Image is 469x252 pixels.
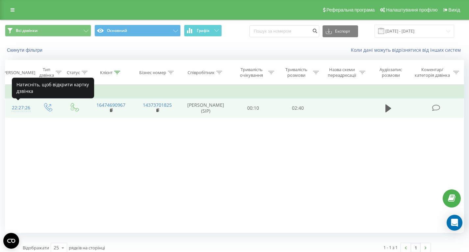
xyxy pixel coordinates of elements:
div: 22:27:26 [12,101,27,114]
div: 1 - 1 з 1 [383,244,398,251]
div: [PERSON_NAME] [2,70,35,75]
div: Статус [67,70,80,75]
div: Open Intercom Messenger [447,215,462,231]
div: Співробітник [188,70,215,75]
td: 00:10 [231,98,275,118]
td: [PERSON_NAME] (SIP) [181,98,231,118]
span: Налаштування профілю [386,7,437,13]
button: Скинути фільтри [5,47,46,53]
div: Клієнт [100,70,113,75]
div: Бізнес номер [139,70,166,75]
button: Всі дзвінки [5,25,91,37]
div: 25 [54,244,59,251]
td: Вчора [5,85,464,98]
div: Натисніть, щоб відкрити картку дзвінка [12,77,94,98]
button: Графік [184,25,222,37]
span: Реферальна програма [326,7,375,13]
button: Основний [94,25,181,37]
td: 02:40 [275,98,320,118]
span: Графік [197,28,210,33]
a: 16474690967 [96,102,125,108]
div: Коментар/категорія дзвінка [413,67,452,78]
div: Назва схеми переадресації [326,67,358,78]
input: Пошук за номером [249,25,319,37]
a: 14373701825 [143,102,172,108]
span: Вихід [449,7,460,13]
a: Коли дані можуть відрізнятися вiд інших систем [351,47,464,53]
button: Експорт [323,25,358,37]
button: Open CMP widget [3,233,19,249]
div: Тип дзвінка [39,67,54,78]
span: Всі дзвінки [16,28,38,33]
span: Відображати [23,245,49,251]
div: Аудіозапис розмови [373,67,408,78]
div: Тривалість очікування [237,67,266,78]
span: рядків на сторінці [69,245,105,251]
div: Тривалість розмови [282,67,311,78]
